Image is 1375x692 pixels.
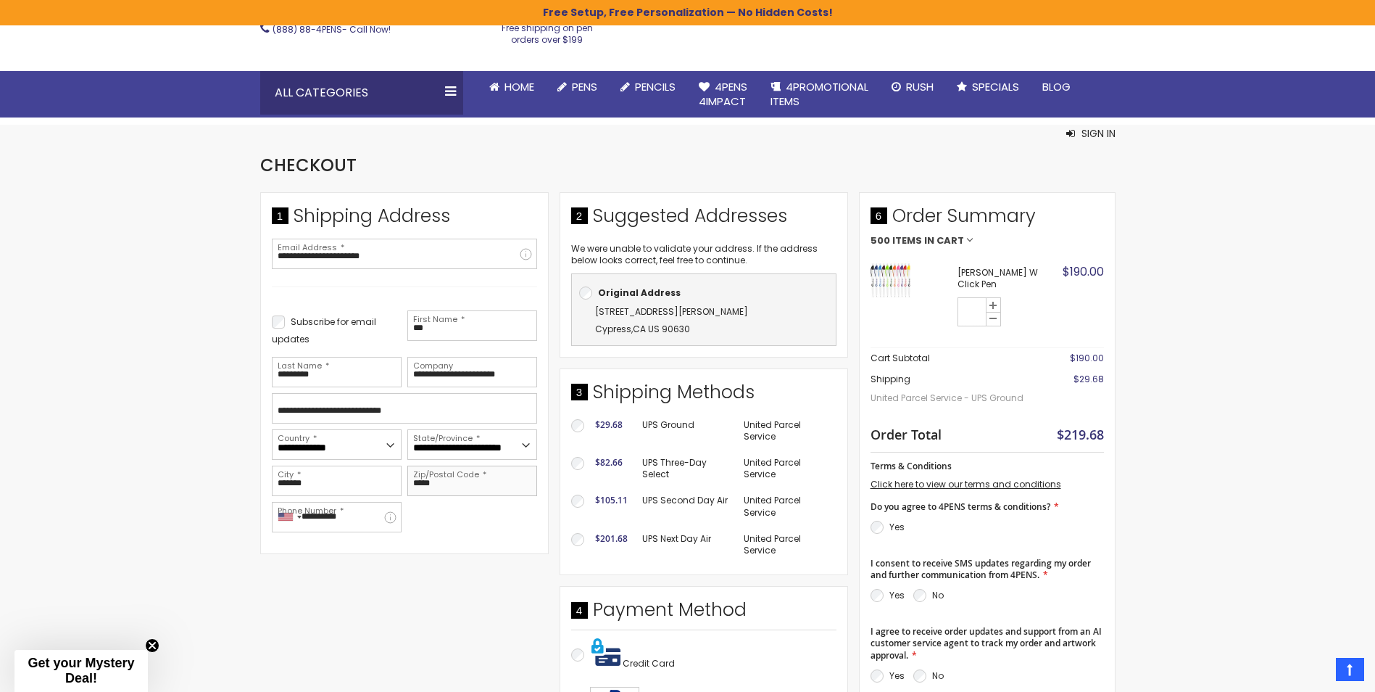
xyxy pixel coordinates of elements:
a: Pens [546,71,609,103]
span: Credit Card [623,657,675,670]
a: (888) 88-4PENS [273,23,342,36]
span: I consent to receive SMS updates regarding my order and further communication from 4PENS. [871,557,1091,581]
td: UPS Second Day Air [635,487,737,525]
button: Close teaser [145,638,159,653]
span: $219.68 [1057,426,1104,443]
label: Yes [889,521,905,533]
button: Sign In [1066,126,1116,141]
span: Order Summary [871,204,1104,236]
a: 4Pens4impact [687,71,759,118]
strong: [PERSON_NAME] W Click Pen [957,267,1059,290]
span: Sign In [1081,126,1116,141]
div: Payment Method [571,598,836,630]
label: Yes [889,670,905,682]
span: Items in Cart [892,236,964,246]
a: Specials [945,71,1031,103]
span: I agree to receive order updates and support from an AI customer service agent to track my order ... [871,625,1102,661]
span: Pens [572,79,597,94]
div: Suggested Addresses [571,204,836,236]
a: Rush [880,71,945,103]
label: No [932,589,944,601]
span: 90630 [662,323,690,335]
a: Top [1336,658,1364,681]
span: Subscribe for email updates [272,316,376,345]
img: Preston W Click Pen-Assorted [871,260,910,300]
td: UPS Next Day Air [635,526,737,564]
td: UPS Three-Day Select [635,450,737,487]
a: 4PROMOTIONALITEMS [759,71,880,118]
span: $29.68 [595,419,623,431]
span: 4PROMOTIONAL ITEMS [770,79,868,109]
td: United Parcel Service [736,487,836,525]
span: $82.66 [595,456,623,469]
span: United Parcel Service - UPS Ground [871,385,1032,411]
td: United Parcel Service [736,450,836,487]
div: Shipping Address [272,204,537,236]
span: 4Pens 4impact [699,79,747,109]
span: Home [504,79,534,94]
span: US [648,323,660,335]
span: Get your Mystery Deal! [28,656,134,685]
div: Get your Mystery Deal!Close teaser [14,650,148,692]
span: CA [633,323,646,335]
span: Pencils [635,79,676,94]
td: United Parcel Service [736,526,836,564]
span: - Call Now! [273,23,391,36]
span: 500 [871,236,890,246]
label: No [932,670,944,682]
b: Original Address [598,287,681,299]
div: Shipping Methods [571,380,836,412]
a: Home [478,71,546,103]
span: $190.00 [1063,263,1104,280]
a: Blog [1031,71,1082,103]
p: We were unable to validate your address. If the address below looks correct, feel free to continue. [571,243,836,266]
span: $105.11 [595,494,628,506]
td: United Parcel Service [736,412,836,450]
a: Click here to view our terms and conditions [871,478,1061,490]
div: All Categories [260,71,463,115]
strong: Order Total [871,424,942,443]
img: Pay with credit card [591,638,620,667]
label: Yes [889,589,905,601]
a: Pencils [609,71,687,103]
div: Free shipping on pen orders over $199 [486,17,608,46]
span: Do you agree to 4PENS terms & conditions? [871,501,1050,513]
span: $190.00 [1070,352,1104,364]
span: Rush [906,79,934,94]
span: $201.68 [595,532,628,545]
div: , [579,303,828,338]
span: [STREET_ADDRESS][PERSON_NAME] [595,305,748,318]
span: Cypress [595,323,631,335]
span: Shipping [871,373,910,385]
td: UPS Ground [635,412,737,450]
span: Blog [1042,79,1071,94]
span: $29.68 [1073,373,1104,385]
span: Checkout [260,153,357,177]
span: Specials [972,79,1019,94]
div: United States: +1 [273,503,306,532]
span: Terms & Conditions [871,460,952,472]
th: Cart Subtotal [871,348,1032,369]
